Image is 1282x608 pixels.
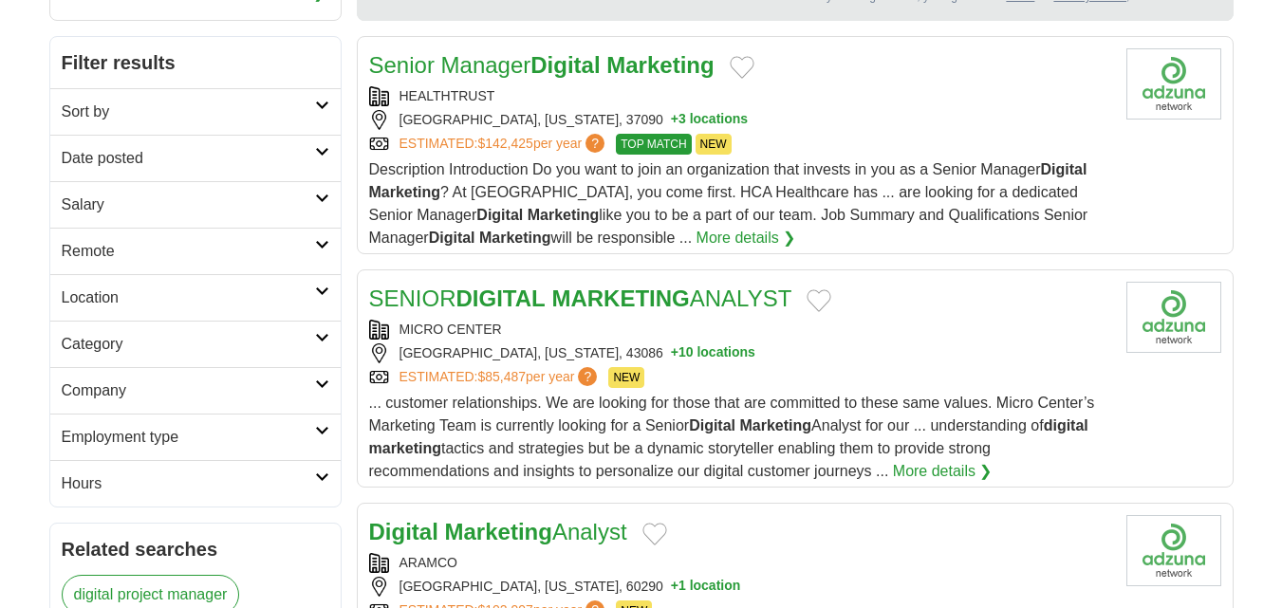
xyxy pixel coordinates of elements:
a: Date posted [50,135,341,181]
div: [GEOGRAPHIC_DATA], [US_STATE], 43086 [369,343,1111,363]
a: Employment type [50,414,341,460]
a: Company [50,367,341,414]
strong: Digital [689,417,735,433]
img: Company logo [1126,282,1221,353]
h2: Hours [62,472,315,495]
strong: Digital [429,230,475,246]
strong: Digital [530,52,600,78]
strong: Marketing [445,519,552,544]
span: + [671,110,678,130]
strong: Marketing [528,207,600,223]
a: Hours [50,460,341,507]
button: Add to favorite jobs [807,289,831,312]
span: TOP MATCH [616,134,691,155]
a: Salary [50,181,341,228]
a: Digital MarketingAnalyst [369,519,627,544]
a: More details ❯ [893,460,993,483]
button: +1 location [671,577,741,597]
span: Description Introduction Do you want to join an organization that invests in you as a Senior Mana... [369,161,1088,246]
img: Company logo [1126,48,1221,120]
span: ? [578,367,597,386]
a: SENIORDIGITAL MARKETINGANALYST [369,286,792,311]
strong: Marketing [369,184,441,200]
h2: Related searches [62,535,329,563]
a: More details ❯ [697,227,796,249]
h2: Location [62,286,315,309]
h2: Filter results [50,37,341,88]
strong: Marketing [479,230,551,246]
a: Remote [50,228,341,274]
strong: Digital [1040,161,1087,177]
span: NEW [696,134,732,155]
span: + [671,577,678,597]
span: ... customer relationships. We are looking for those that are committed to these same values. Mic... [369,395,1095,479]
a: Category [50,321,341,367]
strong: Digital [369,519,438,544]
div: MICRO CENTER [369,320,1111,340]
div: [GEOGRAPHIC_DATA], [US_STATE], 60290 [369,577,1111,597]
h2: Date posted [62,147,315,170]
strong: MARKETING [551,286,689,311]
span: $85,487 [477,369,526,384]
div: HEALTHTRUST [369,86,1111,106]
span: ? [585,134,604,153]
button: +10 locations [671,343,755,363]
img: Company logo [1126,515,1221,586]
a: ESTIMATED:$142,425per year? [399,134,609,155]
div: ARAMCO [369,553,1111,573]
div: [GEOGRAPHIC_DATA], [US_STATE], 37090 [369,110,1111,130]
a: Senior ManagerDigital Marketing [369,52,715,78]
h2: Salary [62,193,315,216]
a: Sort by [50,88,341,135]
span: + [671,343,678,363]
strong: digital [1044,417,1088,433]
strong: Digital [476,207,523,223]
span: $142,425 [477,136,532,151]
h2: Remote [62,240,315,263]
h2: Category [62,333,315,356]
strong: Marketing [606,52,714,78]
button: Add to favorite jobs [730,56,754,79]
h2: Employment type [62,426,315,449]
strong: DIGITAL [456,286,546,311]
a: Location [50,274,341,321]
button: +3 locations [671,110,748,130]
a: ESTIMATED:$85,487per year? [399,367,602,388]
span: NEW [608,367,644,388]
strong: marketing [369,440,441,456]
strong: Marketing [739,417,811,433]
button: Add to favorite jobs [642,523,667,545]
h2: Sort by [62,101,315,123]
h2: Company [62,379,315,402]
